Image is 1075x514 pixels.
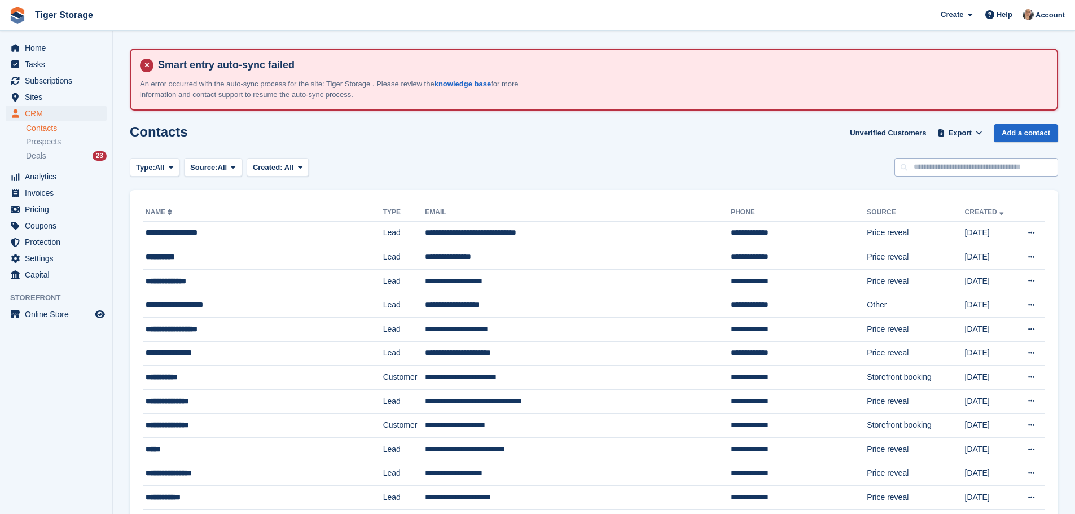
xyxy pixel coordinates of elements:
[6,201,107,217] a: menu
[867,486,964,510] td: Price reveal
[1023,9,1034,20] img: Becky Martin
[25,218,93,234] span: Coupons
[935,124,985,143] button: Export
[383,204,425,222] th: Type
[965,318,1016,342] td: [DATE]
[965,208,1006,216] a: Created
[218,162,227,173] span: All
[6,267,107,283] a: menu
[6,234,107,250] a: menu
[941,9,963,20] span: Create
[383,269,425,293] td: Lead
[867,245,964,270] td: Price reveal
[867,204,964,222] th: Source
[253,163,283,172] span: Created:
[25,306,93,322] span: Online Store
[6,218,107,234] a: menu
[383,389,425,414] td: Lead
[6,89,107,105] a: menu
[25,40,93,56] span: Home
[25,267,93,283] span: Capital
[146,208,174,216] a: Name
[6,40,107,56] a: menu
[93,151,107,161] div: 23
[965,221,1016,245] td: [DATE]
[383,414,425,438] td: Customer
[965,341,1016,366] td: [DATE]
[25,56,93,72] span: Tasks
[383,245,425,270] td: Lead
[994,124,1058,143] a: Add a contact
[25,185,93,201] span: Invoices
[965,245,1016,270] td: [DATE]
[26,123,107,134] a: Contacts
[6,251,107,266] a: menu
[26,136,107,148] a: Prospects
[184,158,242,177] button: Source: All
[155,162,165,173] span: All
[25,73,93,89] span: Subscriptions
[26,137,61,147] span: Prospects
[1035,10,1065,21] span: Account
[136,162,155,173] span: Type:
[867,341,964,366] td: Price reveal
[140,78,535,100] p: An error occurred with the auto-sync process for the site: Tiger Storage . Please review the for ...
[190,162,217,173] span: Source:
[965,366,1016,390] td: [DATE]
[6,306,107,322] a: menu
[965,438,1016,462] td: [DATE]
[965,414,1016,438] td: [DATE]
[6,106,107,121] a: menu
[867,438,964,462] td: Price reveal
[383,462,425,486] td: Lead
[867,389,964,414] td: Price reveal
[867,269,964,293] td: Price reveal
[965,462,1016,486] td: [DATE]
[435,80,491,88] a: knowledge base
[25,201,93,217] span: Pricing
[130,158,179,177] button: Type: All
[867,293,964,318] td: Other
[25,251,93,266] span: Settings
[949,128,972,139] span: Export
[25,234,93,250] span: Protection
[845,124,931,143] a: Unverified Customers
[130,124,188,139] h1: Contacts
[6,56,107,72] a: menu
[9,7,26,24] img: stora-icon-8386f47178a22dfd0bd8f6a31ec36ba5ce8667c1dd55bd0f319d3a0aa187defe.svg
[6,169,107,184] a: menu
[997,9,1012,20] span: Help
[26,151,46,161] span: Deals
[6,185,107,201] a: menu
[425,204,731,222] th: Email
[25,169,93,184] span: Analytics
[383,318,425,342] td: Lead
[10,292,112,304] span: Storefront
[284,163,294,172] span: All
[383,341,425,366] td: Lead
[383,221,425,245] td: Lead
[153,59,1048,72] h4: Smart entry auto-sync failed
[30,6,98,24] a: Tiger Storage
[247,158,309,177] button: Created: All
[965,486,1016,510] td: [DATE]
[383,438,425,462] td: Lead
[731,204,867,222] th: Phone
[25,89,93,105] span: Sites
[6,73,107,89] a: menu
[867,318,964,342] td: Price reveal
[965,293,1016,318] td: [DATE]
[383,293,425,318] td: Lead
[867,414,964,438] td: Storefront booking
[383,486,425,510] td: Lead
[867,462,964,486] td: Price reveal
[26,150,107,162] a: Deals 23
[965,269,1016,293] td: [DATE]
[93,307,107,321] a: Preview store
[965,389,1016,414] td: [DATE]
[383,366,425,390] td: Customer
[867,366,964,390] td: Storefront booking
[25,106,93,121] span: CRM
[867,221,964,245] td: Price reveal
